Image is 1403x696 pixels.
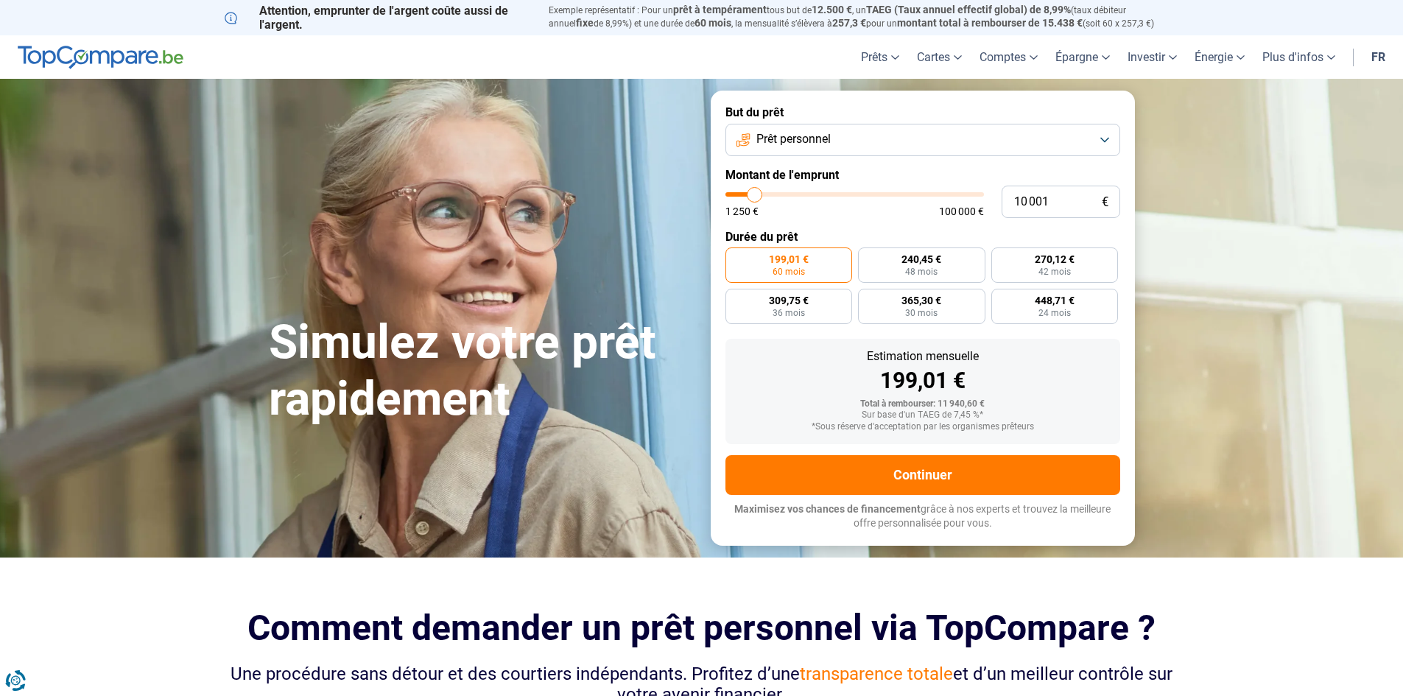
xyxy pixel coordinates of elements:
span: 1 250 € [725,206,759,217]
span: 270,12 € [1035,254,1075,264]
div: Total à rembourser: 11 940,60 € [737,399,1108,409]
span: 36 mois [773,309,805,317]
span: 100 000 € [939,206,984,217]
a: Épargne [1047,35,1119,79]
a: Énergie [1186,35,1253,79]
div: Estimation mensuelle [737,351,1108,362]
a: Prêts [852,35,908,79]
h2: Comment demander un prêt personnel via TopCompare ? [225,608,1179,648]
a: Cartes [908,35,971,79]
button: Prêt personnel [725,124,1120,156]
a: Plus d'infos [1253,35,1344,79]
span: TAEG (Taux annuel effectif global) de 8,99% [866,4,1071,15]
img: TopCompare [18,46,183,69]
span: € [1102,196,1108,208]
span: 12.500 € [812,4,852,15]
a: fr [1362,35,1394,79]
a: Investir [1119,35,1186,79]
button: Continuer [725,455,1120,495]
span: Maximisez vos chances de financement [734,503,921,515]
span: 257,3 € [832,17,866,29]
span: fixe [576,17,594,29]
span: prêt à tempérament [673,4,767,15]
span: Prêt personnel [756,131,831,147]
div: Sur base d'un TAEG de 7,45 %* [737,410,1108,421]
p: grâce à nos experts et trouvez la meilleure offre personnalisée pour vous. [725,502,1120,531]
label: Montant de l'emprunt [725,168,1120,182]
div: 199,01 € [737,370,1108,392]
span: montant total à rembourser de 15.438 € [897,17,1083,29]
div: *Sous réserve d'acceptation par les organismes prêteurs [737,422,1108,432]
a: Comptes [971,35,1047,79]
label: But du prêt [725,105,1120,119]
span: 199,01 € [769,254,809,264]
span: 24 mois [1038,309,1071,317]
h1: Simulez votre prêt rapidement [269,314,693,428]
span: 48 mois [905,267,938,276]
span: 448,71 € [1035,295,1075,306]
span: transparence totale [800,664,953,684]
span: 240,45 € [901,254,941,264]
span: 365,30 € [901,295,941,306]
label: Durée du prêt [725,230,1120,244]
span: 60 mois [695,17,731,29]
p: Exemple représentatif : Pour un tous but de , un (taux débiteur annuel de 8,99%) et une durée de ... [549,4,1179,30]
span: 30 mois [905,309,938,317]
span: 42 mois [1038,267,1071,276]
p: Attention, emprunter de l'argent coûte aussi de l'argent. [225,4,531,32]
span: 309,75 € [769,295,809,306]
span: 60 mois [773,267,805,276]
